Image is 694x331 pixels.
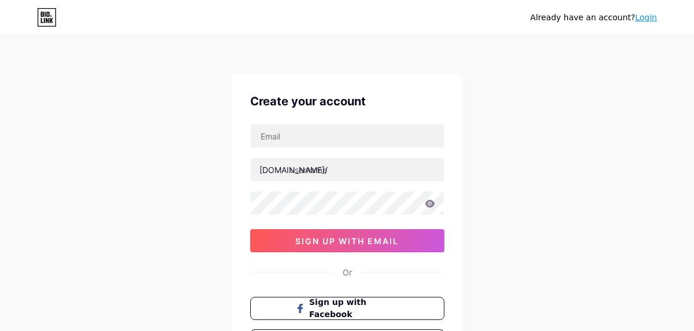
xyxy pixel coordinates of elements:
[309,296,399,321] span: Sign up with Facebook
[635,13,657,22] a: Login
[251,158,444,181] input: username
[250,297,444,320] button: Sign up with Facebook
[530,12,657,24] div: Already have an account?
[259,164,328,176] div: [DOMAIN_NAME]/
[250,93,444,110] div: Create your account
[343,266,352,278] div: Or
[295,236,399,246] span: sign up with email
[251,124,444,148] input: Email
[250,229,444,252] button: sign up with email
